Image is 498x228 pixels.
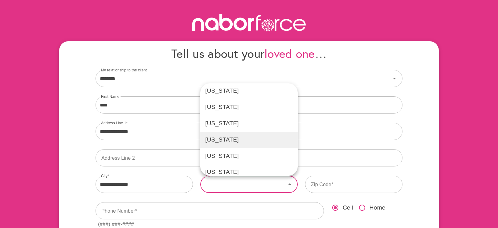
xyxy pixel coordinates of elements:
p: [US_STATE] [205,168,293,177]
p: [US_STATE] [205,119,293,128]
p: [US_STATE] [205,135,293,144]
p: [US_STATE] [205,103,293,112]
p: [US_STATE] [205,152,293,161]
p: [US_STATE] [205,86,293,95]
